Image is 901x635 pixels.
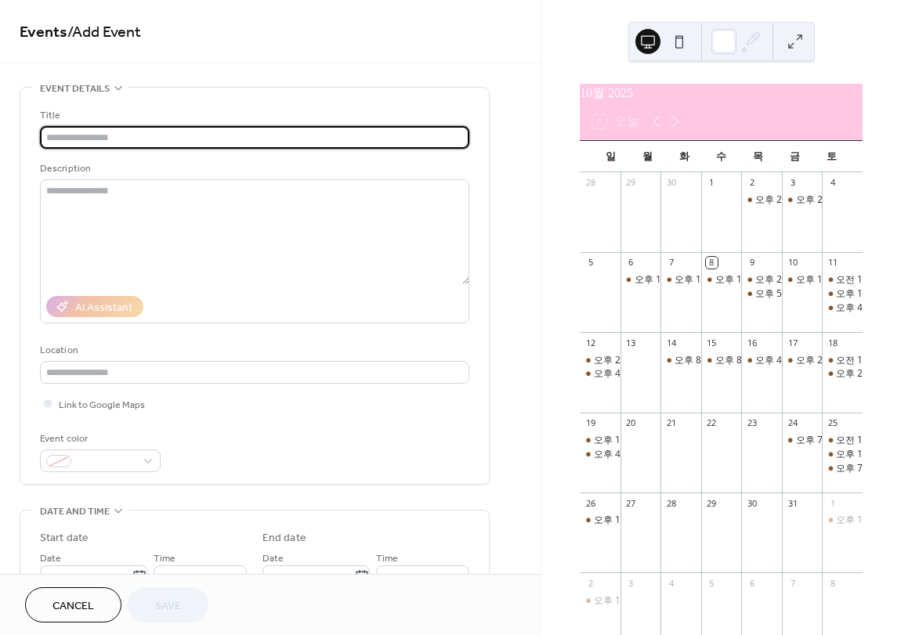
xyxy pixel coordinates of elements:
[813,141,850,172] div: 토
[584,417,596,429] div: 19
[715,273,782,287] div: 오후 1~3, 표*진
[580,367,621,381] div: 오후 4~6, 김*채
[740,141,776,172] div: 목
[40,530,89,547] div: Start date
[782,434,823,447] div: 오후 7~10, 전*쁨
[40,503,110,520] span: Date and time
[787,337,798,348] div: 17
[703,141,740,172] div: 수
[40,342,466,359] div: Location
[580,514,621,527] div: 오후 1~4, 홍*희
[625,417,637,429] div: 20
[40,161,466,177] div: Description
[822,434,863,447] div: 오전 11~1, 유*현
[782,354,823,367] div: 오후 2~6, 전*림
[827,177,838,189] div: 4
[660,354,701,367] div: 오후 8~10, 최*솜
[741,354,782,367] div: 오후 4~6, 김*석
[822,301,863,315] div: 오후 4~6, 손*원
[827,577,838,589] div: 8
[376,550,398,567] span: Time
[584,177,596,189] div: 28
[665,417,677,429] div: 21
[594,354,725,367] div: 오후 2~4, [PERSON_NAME]*채
[665,337,677,348] div: 14
[621,273,661,287] div: 오후 1~4, 김*규
[25,587,121,622] button: Cancel
[701,273,742,287] div: 오후 1~3, 표*진
[40,550,61,567] span: Date
[822,514,863,527] div: 오후 12~5, 이*영
[625,177,637,189] div: 29
[625,337,637,348] div: 13
[755,193,886,207] div: 오후 2~4, [PERSON_NAME]*우
[625,257,637,269] div: 6
[746,337,758,348] div: 16
[746,417,758,429] div: 23
[40,107,466,124] div: Title
[787,177,798,189] div: 3
[594,594,725,608] div: 오후 1~4, [PERSON_NAME]*진
[584,257,596,269] div: 5
[675,354,747,367] div: 오후 8~10, 최*솜
[782,273,823,287] div: 오후 1~3, 최*태
[675,273,741,287] div: 오후 1~5, 이*수
[822,462,863,475] div: 오후 7~10, 이*영
[40,81,110,97] span: Event details
[154,550,175,567] span: Time
[594,367,725,381] div: 오후 4~6, [PERSON_NAME]*채
[67,17,141,48] span: / Add Event
[594,434,725,447] div: 오후 1~4, [PERSON_NAME]*혁
[584,497,596,509] div: 26
[52,598,94,615] span: Cancel
[584,577,596,589] div: 2
[625,577,637,589] div: 3
[746,257,758,269] div: 9
[755,273,822,287] div: 오후 2~4, 전*정
[827,497,838,509] div: 1
[580,594,621,608] div: 오후 1~4, 김*진
[787,417,798,429] div: 24
[787,577,798,589] div: 7
[706,497,718,509] div: 29
[580,354,621,367] div: 오후 2~4, 김*채
[827,257,838,269] div: 11
[827,337,838,348] div: 18
[706,177,718,189] div: 1
[796,193,863,207] div: 오후 2~8, 장*현
[746,497,758,509] div: 30
[822,287,863,301] div: 오후 1~4, 김*연
[665,577,677,589] div: 4
[746,177,758,189] div: 2
[822,367,863,381] div: 오후 2~6, 지*원
[665,497,677,509] div: 28
[665,177,677,189] div: 30
[796,354,863,367] div: 오후 2~6, 전*림
[580,84,863,103] div: 10월 2025
[580,448,621,461] div: 오후 4~10, 조*서
[787,497,798,509] div: 31
[822,448,863,461] div: 오후 1~4, 이*현
[782,193,823,207] div: 오후 2~8, 장*현
[660,273,701,287] div: 오후 1~5, 이*수
[594,448,666,461] div: 오후 4~10, 조*서
[262,530,306,547] div: End date
[755,354,886,367] div: 오후 4~6, [PERSON_NAME]*석
[776,141,813,172] div: 금
[787,257,798,269] div: 10
[580,434,621,447] div: 오후 1~4, 김*혁
[40,431,157,447] div: Event color
[706,417,718,429] div: 22
[584,337,596,348] div: 12
[741,193,782,207] div: 오후 2~4, 박*우
[666,141,703,172] div: 화
[625,497,637,509] div: 27
[701,354,742,367] div: 오후 8~10, 조*윤
[741,273,782,287] div: 오후 2~4, 전*정
[665,257,677,269] div: 7
[59,397,145,413] span: Link to Google Maps
[822,354,863,367] div: 오전 10~2, 정*영
[20,17,67,48] a: Events
[262,550,284,567] span: Date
